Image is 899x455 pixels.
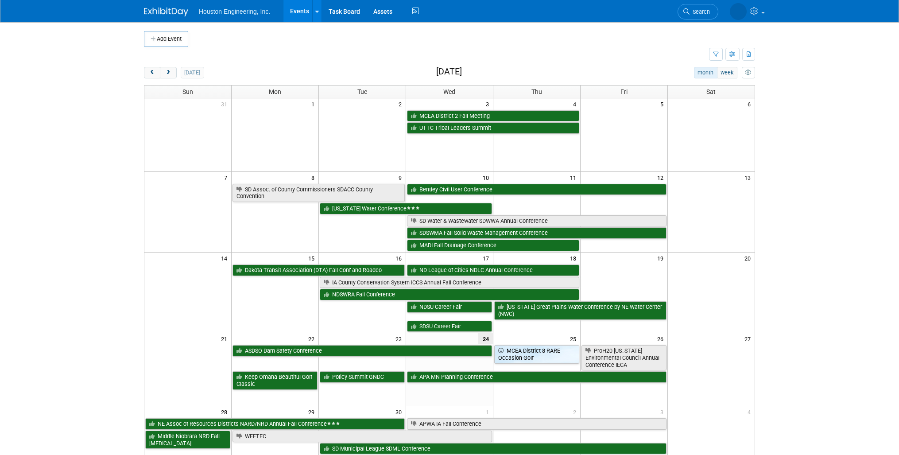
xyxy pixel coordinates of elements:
[569,172,580,183] span: 11
[220,253,231,264] span: 14
[232,371,318,389] a: Keep Omaha Beautiful Golf Classic
[581,345,666,370] a: ProH20 [US_STATE] Environmental Council Annual Conference IECA
[569,333,580,344] span: 25
[407,371,666,383] a: APA MN Planning Conference
[145,418,405,430] a: NE Assoc of Resources Districts NARD/NRD Annual Fall Conference
[232,264,405,276] a: Dakota Transit Association (DTA) Fall Conf and Roadeo
[620,88,628,95] span: Fri
[745,70,751,76] i: Personalize Calendar
[407,264,579,276] a: ND League of Cities NDLC Annual Conference
[407,122,579,134] a: UTTC Tribal Leaders Summit
[307,253,318,264] span: 15
[310,172,318,183] span: 8
[744,253,755,264] span: 20
[717,67,737,78] button: week
[307,333,318,344] span: 22
[744,172,755,183] span: 13
[232,431,492,442] a: WEFTEC
[320,277,579,288] a: IA County Conservation System ICCS Annual Fall Conference
[443,88,455,95] span: Wed
[220,333,231,344] span: 21
[407,110,579,122] a: MCEA District 2 Fall Meeting
[407,301,492,313] a: NDSU Career Fair
[307,406,318,417] span: 29
[569,253,580,264] span: 18
[690,8,710,15] span: Search
[678,4,718,19] a: Search
[395,333,406,344] span: 23
[220,98,231,109] span: 31
[656,253,667,264] span: 19
[407,215,666,227] a: SD Water & Wastewater SDWWA Annual Conference
[395,406,406,417] span: 30
[407,418,666,430] a: APWA IA Fall Conference
[407,240,579,251] a: MADI Fall Drainage Conference
[199,8,270,15] span: Houston Engineering, Inc.
[269,88,281,95] span: Mon
[357,88,367,95] span: Tue
[659,406,667,417] span: 3
[659,98,667,109] span: 5
[144,8,188,16] img: ExhibitDay
[320,371,405,383] a: Policy Summit GNDC
[182,88,193,95] span: Sun
[572,98,580,109] span: 4
[160,67,176,78] button: next
[730,3,747,20] img: Heidi Joarnt
[482,172,493,183] span: 10
[656,172,667,183] span: 12
[144,67,160,78] button: prev
[478,333,493,344] span: 24
[531,88,542,95] span: Thu
[742,67,755,78] button: myCustomButton
[320,443,666,455] a: SD Municipal League SDML Conference
[485,406,493,417] span: 1
[407,184,666,195] a: Bentley Civil User Conference
[706,88,716,95] span: Sat
[436,67,462,77] h2: [DATE]
[398,98,406,109] span: 2
[747,98,755,109] span: 6
[407,227,666,239] a: SDSWMA Fall Solid Waste Management Conference
[320,289,579,300] a: NDSWRA Fall Conference
[181,67,204,78] button: [DATE]
[232,184,405,202] a: SD Assoc. of County Commissioners SDACC County Convention
[744,333,755,344] span: 27
[395,253,406,264] span: 16
[223,172,231,183] span: 7
[482,253,493,264] span: 17
[694,67,717,78] button: month
[494,301,666,319] a: [US_STATE] Great Plains Water Conference by NE Water Center (NWC)
[220,406,231,417] span: 28
[572,406,580,417] span: 2
[656,333,667,344] span: 26
[320,203,492,214] a: [US_STATE] Water Conference
[747,406,755,417] span: 4
[310,98,318,109] span: 1
[232,345,492,357] a: ASDSO Dam Safety Conference
[407,321,492,332] a: SDSU Career Fair
[494,345,579,363] a: MCEA District 8 RARE Occasion Golf
[485,98,493,109] span: 3
[144,31,188,47] button: Add Event
[145,431,230,449] a: Middle Niobrara NRD Fall [MEDICAL_DATA]
[398,172,406,183] span: 9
